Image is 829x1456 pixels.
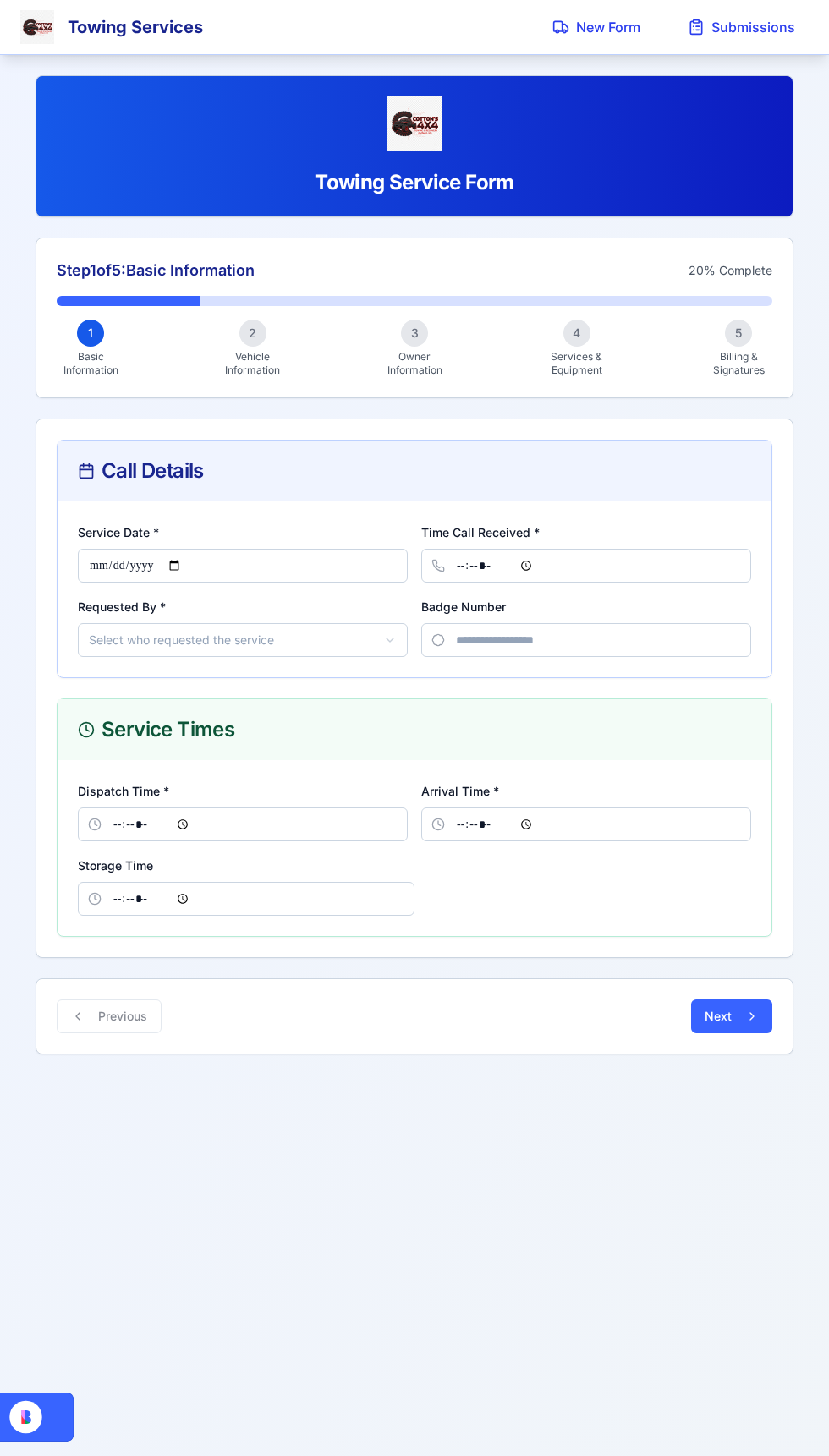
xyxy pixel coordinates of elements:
[102,720,234,740] span: Service Times
[576,17,640,37] span: New Form
[78,525,159,539] label: Service Date *
[689,262,772,279] span: 20 % Complete
[57,259,255,282] h3: Step 1 of 5 : Basic Information
[219,350,287,377] span: Vehicle Information
[543,350,611,377] span: Services & Equipment
[725,320,752,347] div: 5
[674,10,809,44] a: Submissions
[78,784,169,798] label: Dispatch Time *
[78,858,153,873] label: Storage Time
[239,320,266,347] div: 2
[57,169,772,196] div: Towing Service Form
[705,1008,732,1025] span: Next
[421,599,506,614] label: Badge Number
[421,525,540,539] label: Time Call Received *
[711,17,795,37] span: Submissions
[387,96,442,151] img: Company Logo
[78,599,166,614] label: Requested By *
[20,10,54,44] img: Company Logo
[563,320,590,347] div: 4
[57,350,124,377] span: Basic Information
[102,461,204,481] span: Call Details
[705,350,772,377] span: Billing & Signatures
[539,10,654,44] a: New Form
[691,999,772,1033] button: Next
[68,15,203,39] div: Towing Services
[381,350,448,377] span: Owner Information
[421,784,499,798] label: Arrival Time *
[77,320,104,347] div: 1
[401,320,428,347] div: 3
